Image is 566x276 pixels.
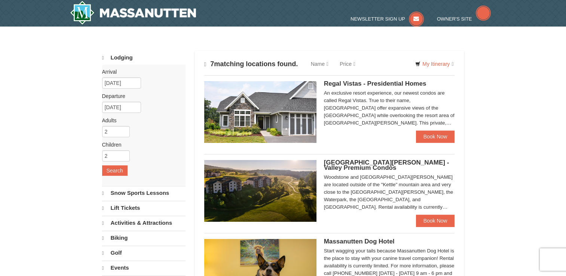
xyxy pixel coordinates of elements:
[102,261,186,275] a: Events
[416,131,455,142] a: Book Now
[70,1,196,25] img: Massanutten Resort Logo
[102,141,180,148] label: Children
[324,174,455,211] div: Woodstone and [GEOGRAPHIC_DATA][PERSON_NAME] are located outside of the "Kettle" mountain area an...
[102,201,186,215] a: Lift Tickets
[204,160,316,221] img: 19219041-4-ec11c166.jpg
[102,186,186,200] a: Snow Sports Lessons
[70,1,196,25] a: Massanutten Resort
[334,56,361,71] a: Price
[102,117,180,124] label: Adults
[437,16,491,22] a: Owner's Site
[351,16,424,22] a: Newsletter Sign Up
[351,16,405,22] span: Newsletter Sign Up
[324,159,449,171] span: [GEOGRAPHIC_DATA][PERSON_NAME] - Valley Premium Condos
[102,231,186,245] a: Biking
[324,238,395,245] span: Massanutten Dog Hotel
[305,56,334,71] a: Name
[102,68,180,76] label: Arrival
[102,92,180,100] label: Departure
[437,16,472,22] span: Owner's Site
[102,165,128,176] button: Search
[410,58,458,70] a: My Itinerary
[102,216,186,230] a: Activities & Attractions
[102,51,186,65] a: Lodging
[102,246,186,260] a: Golf
[416,215,455,227] a: Book Now
[324,80,426,87] span: Regal Vistas - Presidential Homes
[324,89,455,127] div: An exclusive resort experience, our newest condos are called Regal Vistas. True to their name, [G...
[204,81,316,142] img: 19218991-1-902409a9.jpg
